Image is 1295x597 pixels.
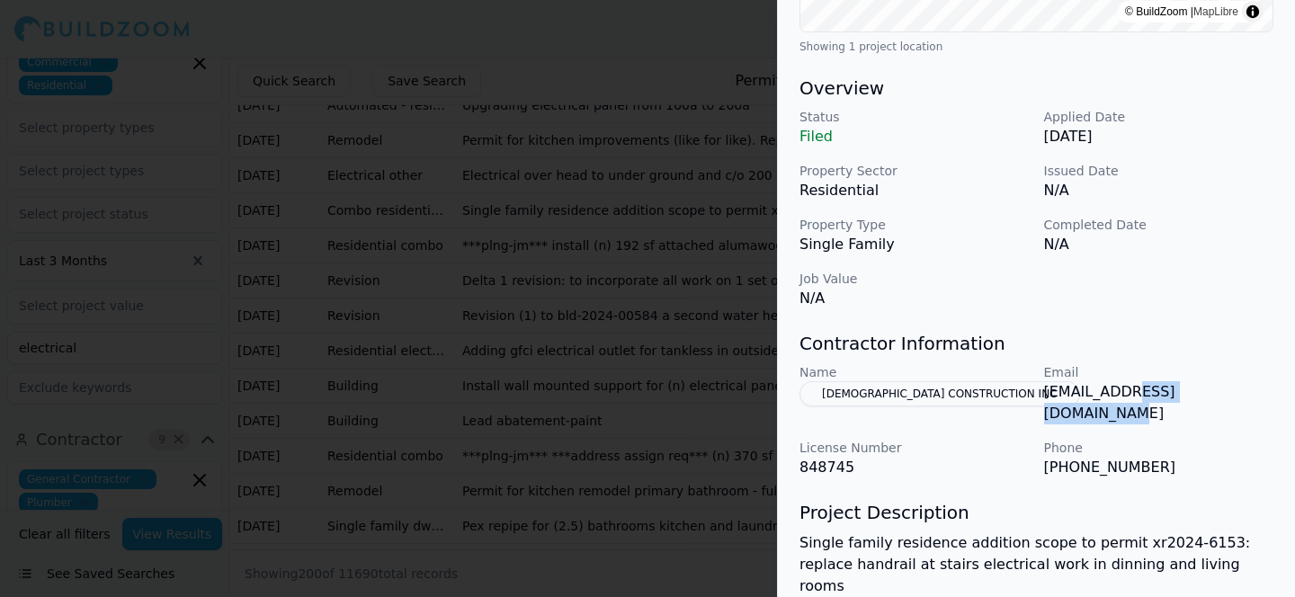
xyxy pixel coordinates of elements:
p: Property Sector [799,162,1030,180]
h3: Contractor Information [799,331,1273,356]
p: 848745 [799,457,1030,478]
p: Issued Date [1044,162,1274,180]
p: Completed Date [1044,216,1274,234]
p: Residential [799,180,1030,201]
p: Single Family [799,234,1030,255]
p: Phone [1044,439,1274,457]
p: [PHONE_NUMBER] [1044,457,1274,478]
p: Name [799,363,1030,381]
p: N/A [1044,180,1274,201]
p: Status [799,108,1030,126]
h3: Overview [799,76,1273,101]
div: Showing 1 project location [799,40,1273,54]
p: Filed [799,126,1030,147]
p: Applied Date [1044,108,1274,126]
h3: Project Description [799,500,1273,525]
p: Email [1044,363,1274,381]
p: Job Value [799,270,1030,288]
p: N/A [1044,234,1274,255]
p: [EMAIL_ADDRESS][DOMAIN_NAME] [1044,381,1274,424]
p: License Number [799,439,1030,457]
p: Property Type [799,216,1030,234]
button: [DEMOGRAPHIC_DATA] CONSTRUCTION INC [799,381,1080,406]
p: N/A [799,288,1030,309]
div: © BuildZoom | [1125,3,1238,21]
a: MapLibre [1193,5,1238,18]
p: [DATE] [1044,126,1274,147]
p: Single family residence addition scope to permit xr2024-6153: replace handrail at stairs electric... [799,532,1273,597]
summary: Toggle attribution [1242,1,1264,22]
